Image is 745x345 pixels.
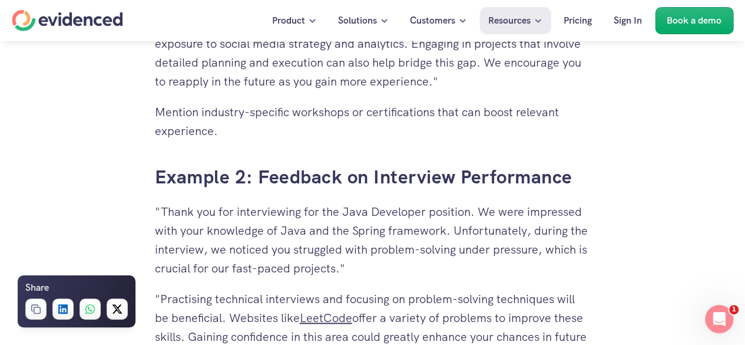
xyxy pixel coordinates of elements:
a: LeetCode [300,310,352,326]
a: Sign In [605,7,651,34]
p: Book a demo [667,13,721,28]
p: Sign In [614,13,642,28]
iframe: Intercom live chat [705,305,733,333]
span: 1 [729,305,739,314]
p: Solutions [338,13,377,28]
p: Resources [488,13,531,28]
h6: Share [25,280,49,295]
a: Book a demo [655,7,733,34]
h3: Example 2: Feedback on Interview Performance [155,164,591,190]
p: "Thank you for interviewing for the Java Developer position. We were impressed with your knowledg... [155,202,591,278]
a: Home [12,10,122,31]
p: Pricing [564,13,592,28]
p: Customers [410,13,455,28]
a: Pricing [555,7,601,34]
p: Product [272,13,305,28]
p: Mention industry-specific workshops or certifications that can boost relevant experience. [155,103,591,140]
